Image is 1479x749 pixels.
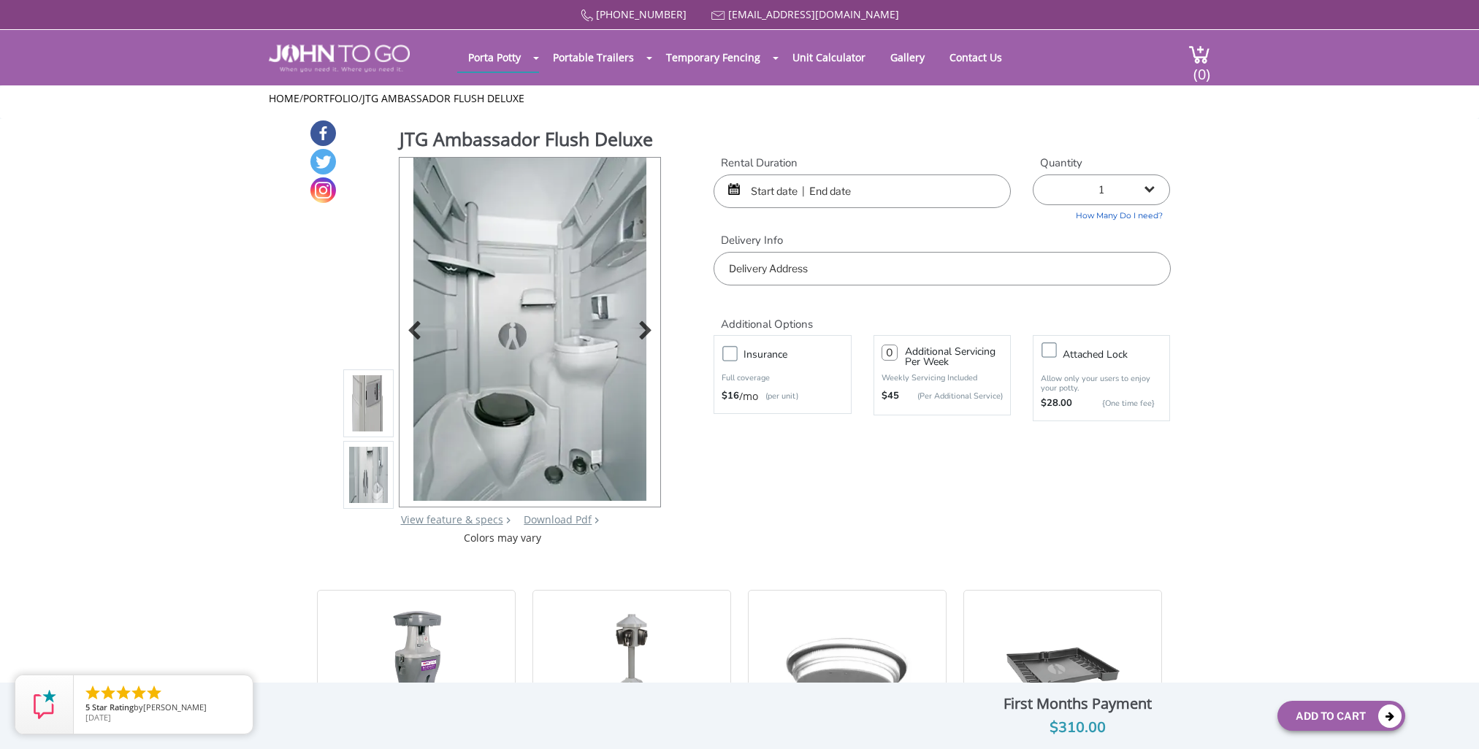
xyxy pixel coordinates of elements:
button: Add To Cart [1277,701,1405,731]
a: Download Pdf [524,512,592,526]
a: Twitter [310,149,336,174]
a: Facebook [310,120,336,146]
div: First Months Payment [889,691,1266,716]
p: (Per Additional Service) [899,391,1003,402]
span: by [85,703,241,713]
a: [PHONE_NUMBER] [596,7,687,21]
img: 25 [378,609,455,726]
img: Product [349,233,389,577]
a: Unit Calculator [781,43,876,72]
li:  [99,684,117,702]
a: How Many Do I need? [1033,205,1170,222]
span: Star Rating [92,702,134,712]
div: $310.00 [889,716,1266,740]
label: Rental Duration [714,155,1011,171]
a: View feature & specs [401,512,503,526]
a: [EMAIL_ADDRESS][DOMAIN_NAME] [728,7,899,21]
a: Contact Us [939,43,1013,72]
ul: / / [269,91,1210,106]
img: 25 [763,609,930,726]
label: Quantity [1033,155,1170,171]
input: 0 [882,345,898,361]
img: Product [349,304,389,648]
div: Colors may vary [343,531,662,545]
img: right arrow icon [506,517,511,523]
img: Mail [711,11,725,20]
p: (per unit) [758,389,798,404]
h3: Insurance [744,345,857,364]
li:  [115,684,132,702]
strong: $16 [722,389,739,404]
a: Porta Potty [457,43,532,72]
li:  [145,684,163,702]
p: {One time fee} [1079,396,1155,411]
h1: JTG Ambassador Flush Deluxe [400,126,662,155]
img: Review Rating [30,690,59,719]
p: Full coverage [722,371,843,385]
img: chevron.png [595,517,599,523]
strong: $28.00 [1041,396,1072,411]
h2: Additional Options [714,300,1170,331]
h3: Attached lock [1063,345,1177,364]
img: Call [581,9,593,22]
li:  [130,684,148,702]
a: JTG Ambassador Flush Deluxe [362,91,524,105]
a: Home [269,91,299,105]
label: Delivery Info [714,233,1170,248]
a: Temporary Fencing [655,43,771,72]
img: Product [413,158,646,502]
img: 25 [1004,609,1121,726]
span: [PERSON_NAME] [143,702,207,712]
a: Instagram [310,177,336,203]
span: (0) [1193,53,1210,84]
img: JOHN to go [269,45,410,72]
a: Portable Trailers [542,43,645,72]
span: [DATE] [85,712,111,723]
img: 25 [599,609,665,726]
p: Allow only your users to enjoy your potty. [1041,374,1162,393]
li:  [84,684,102,702]
h3: Additional Servicing Per Week [905,347,1003,367]
span: 5 [85,702,90,712]
p: Weekly Servicing Included [882,372,1003,383]
div: /mo [722,389,843,404]
strong: $45 [882,389,899,404]
a: Portfolio [303,91,359,105]
button: Live Chat [1421,691,1479,749]
input: Start date | End date [714,174,1011,208]
input: Delivery Address [714,252,1170,285]
a: Gallery [879,43,936,72]
img: cart a [1188,45,1210,64]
